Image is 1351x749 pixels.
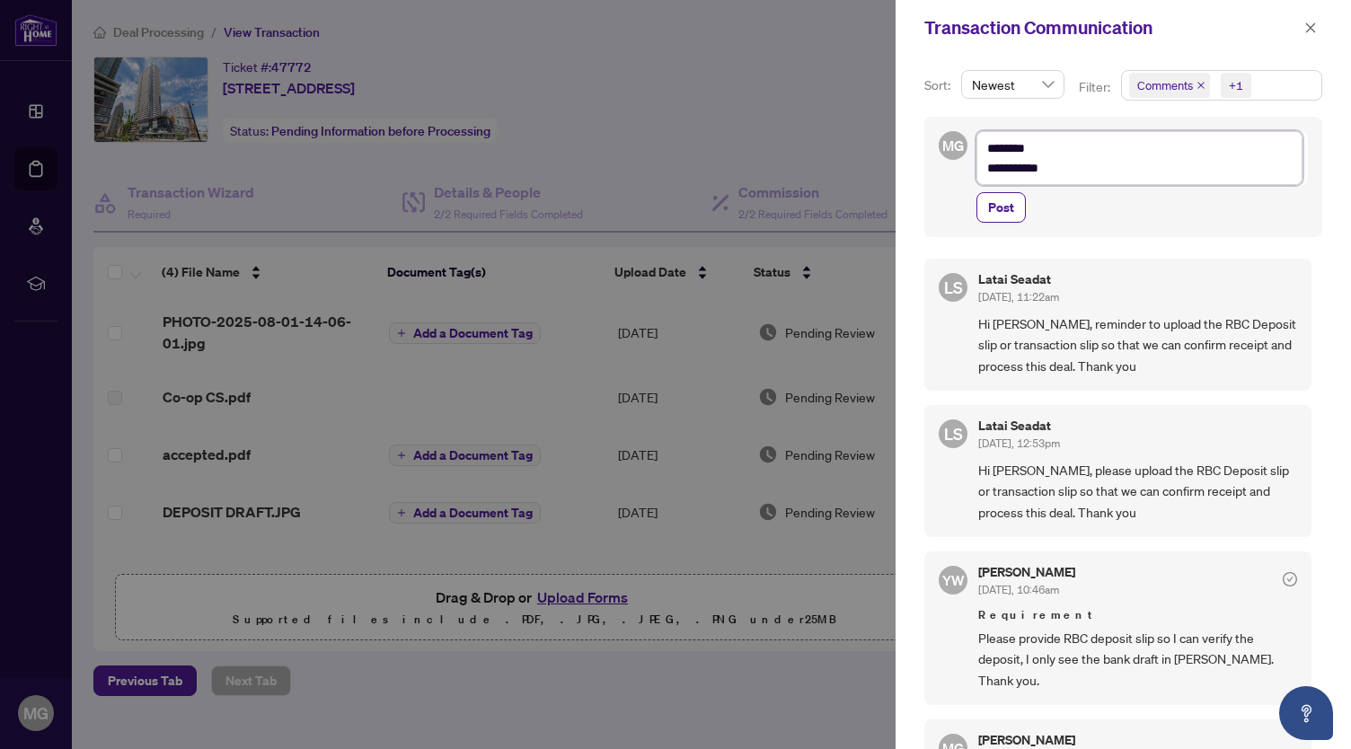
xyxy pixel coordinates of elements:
[978,583,1059,596] span: [DATE], 10:46am
[972,71,1054,98] span: Newest
[978,606,1297,624] span: Requirement
[1137,76,1193,94] span: Comments
[1283,572,1297,586] span: check-circle
[1079,77,1113,97] p: Filter:
[978,460,1297,523] span: Hi [PERSON_NAME], please upload the RBC Deposit slip or transaction slip so that we can confirm r...
[924,75,954,95] p: Sort:
[1229,76,1243,94] div: +1
[988,193,1014,222] span: Post
[944,421,963,446] span: LS
[978,313,1297,376] span: Hi [PERSON_NAME], reminder to upload the RBC Deposit slip or transaction slip so that we can conf...
[978,290,1059,304] span: [DATE], 11:22am
[1279,686,1333,740] button: Open asap
[924,14,1299,41] div: Transaction Communication
[976,192,1026,223] button: Post
[978,566,1075,578] h5: [PERSON_NAME]
[1129,73,1210,98] span: Comments
[942,569,965,591] span: YW
[978,419,1060,432] h5: Latai Seadat
[1304,22,1317,34] span: close
[978,273,1059,286] h5: Latai Seadat
[978,436,1060,450] span: [DATE], 12:53pm
[978,628,1297,691] span: Please provide RBC deposit slip so I can verify the deposit, I only see the bank draft in [PERSON...
[978,734,1075,746] h5: [PERSON_NAME]
[944,275,963,300] span: LS
[942,135,964,156] span: MG
[1196,81,1205,90] span: close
